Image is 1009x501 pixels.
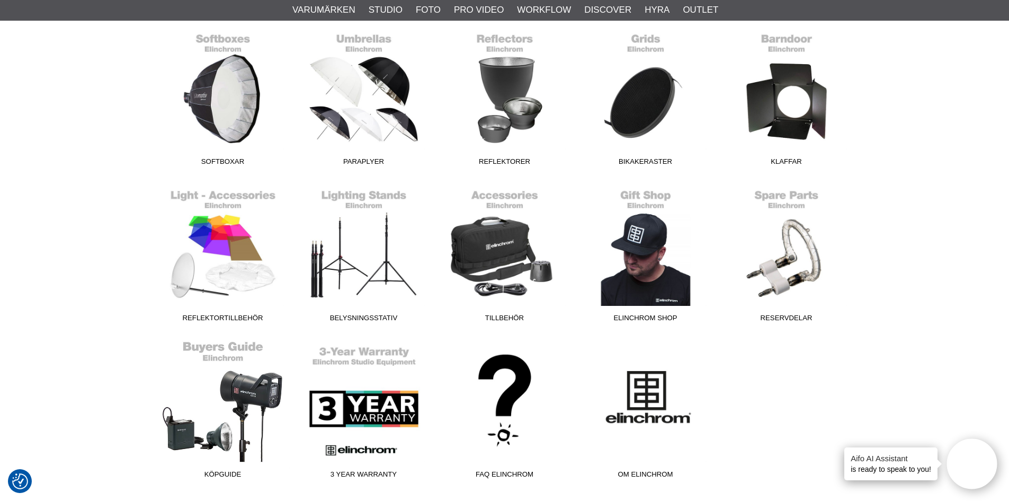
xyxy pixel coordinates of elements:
a: Reflektorer [434,28,575,171]
a: Foto [416,3,441,17]
a: Workflow [517,3,571,17]
span: FAQ Elinchrom [434,469,575,484]
span: Köpguide [153,469,293,484]
span: Elinchrom Shop [575,313,716,327]
a: Om Elinchrom [575,340,716,484]
a: Tillbehör [434,184,575,327]
div: is ready to speak to you! [844,447,937,480]
span: Bikakeraster [575,156,716,171]
a: Elinchrom Shop [575,184,716,327]
img: Revisit consent button [12,473,28,489]
a: Klaffar [716,28,857,171]
a: Pro Video [454,3,504,17]
a: Belysningsstativ [293,184,434,327]
span: Reservdelar [716,313,857,327]
a: Köpguide [153,340,293,484]
span: Paraplyer [293,156,434,171]
span: Tillbehör [434,313,575,327]
a: Hyra [645,3,669,17]
span: Softboxar [153,156,293,171]
a: Reservdelar [716,184,857,327]
button: Samtyckesinställningar [12,472,28,491]
a: Studio [369,3,403,17]
a: Softboxar [153,28,293,171]
a: FAQ Elinchrom [434,340,575,484]
span: Reflektortillbehör [153,313,293,327]
a: Outlet [683,3,718,17]
h4: Aifo AI Assistant [851,453,931,464]
a: Reflektortillbehör [153,184,293,327]
a: Bikakeraster [575,28,716,171]
a: Discover [584,3,631,17]
span: 3 Year Warranty [293,469,434,484]
a: Paraplyer [293,28,434,171]
span: Belysningsstativ [293,313,434,327]
a: 3 Year Warranty [293,340,434,484]
span: Klaffar [716,156,857,171]
span: Reflektorer [434,156,575,171]
a: Varumärken [292,3,355,17]
span: Om Elinchrom [575,469,716,484]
